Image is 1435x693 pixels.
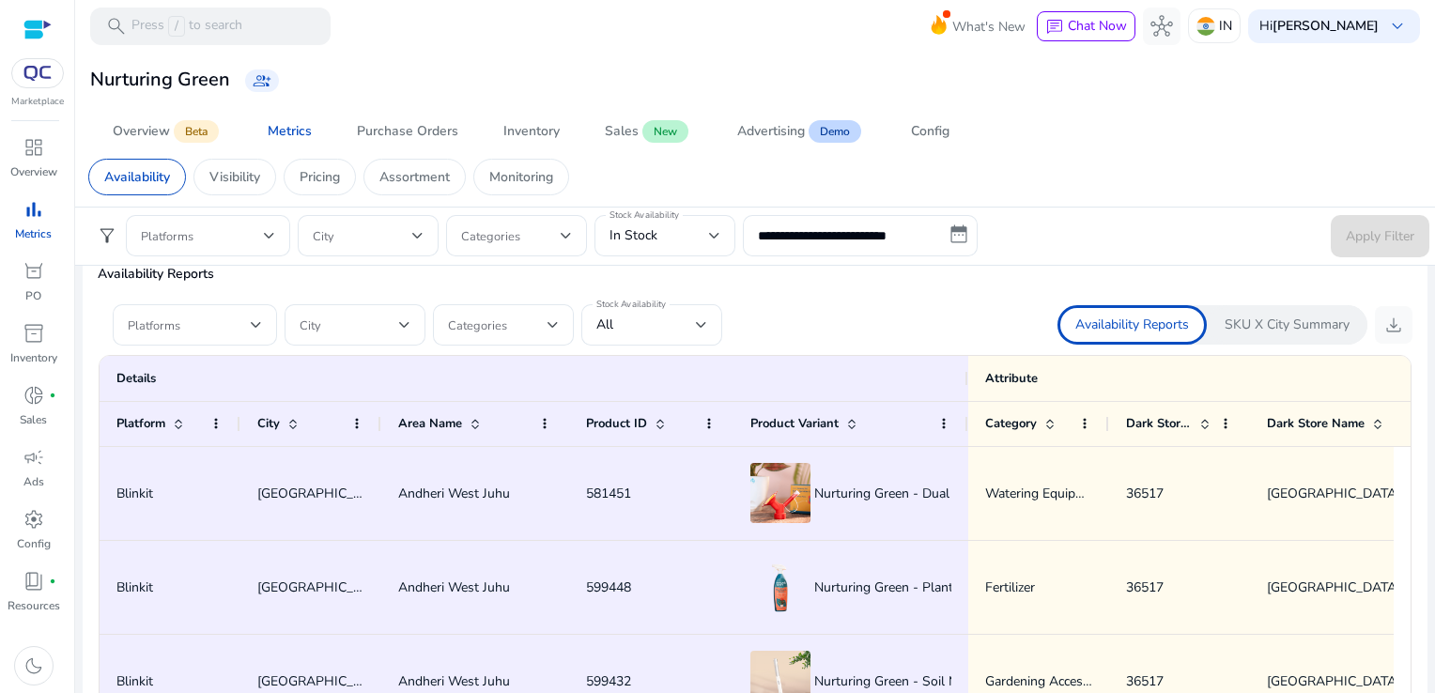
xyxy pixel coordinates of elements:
[257,485,391,502] span: [GEOGRAPHIC_DATA]
[1375,306,1412,344] button: download
[398,672,510,690] span: Andheri West Juhu
[1037,11,1135,41] button: chatChat Now
[1126,485,1164,502] span: 36517
[23,473,44,490] p: Ads
[586,415,647,432] span: Product ID
[1126,415,1192,432] span: Dark Store ID
[104,167,170,187] p: Availability
[268,125,312,138] div: Metrics
[257,578,391,596] span: [GEOGRAPHIC_DATA]
[25,287,41,304] p: PO
[750,557,810,617] img: Product Image
[10,349,57,366] p: Inventory
[985,578,1035,596] span: Fertilizer
[586,485,631,502] span: 581451
[257,415,280,432] span: City
[911,125,949,138] div: Config
[609,208,679,222] mat-label: Stock Availability
[17,535,51,552] p: Config
[116,672,153,690] span: Blinkit
[174,120,219,143] span: Beta
[586,672,631,690] span: 599432
[49,392,56,399] span: fiber_manual_record
[737,125,805,138] div: Advertising
[245,69,279,92] a: group_add
[809,120,861,143] span: Demo
[814,568,1161,607] span: Nurturing Green - Plant Immunity Booster, 650ml - 650 ml
[96,224,118,247] span: filter_alt
[586,578,631,596] span: 599448
[1259,20,1379,33] p: Hi
[1219,9,1232,42] p: IN
[1386,15,1409,38] span: keyboard_arrow_down
[814,474,1161,513] span: Nurturing Green - Dual Head Bottle Sprinkler (Red) - 1 unit
[750,463,810,523] img: Product Image
[23,570,45,593] span: book_4
[398,415,462,432] span: Area Name
[1068,17,1127,35] span: Chat Now
[10,163,57,180] p: Overview
[985,370,1038,387] span: Attribute
[1382,314,1405,336] span: download
[1196,17,1215,36] img: in.svg
[750,415,839,432] span: Product Variant
[1273,17,1379,35] b: [PERSON_NAME]
[985,415,1037,432] span: Category
[609,226,657,244] span: In Stock
[985,672,1118,690] span: Gardening Accessories
[1075,316,1189,334] p: Availability Reports
[23,322,45,345] span: inventory_2
[23,384,45,407] span: donut_small
[15,225,52,242] p: Metrics
[1225,316,1350,334] p: SKU X City Summary
[503,125,560,138] div: Inventory
[116,485,153,502] span: Blinkit
[23,446,45,469] span: campaign
[23,136,45,159] span: dashboard
[23,260,45,283] span: orders
[116,578,153,596] span: Blinkit
[253,71,271,90] span: group_add
[105,15,128,38] span: search
[642,120,688,143] span: New
[23,654,45,677] span: dark_mode
[21,66,54,81] img: QC-logo.svg
[596,298,666,311] mat-label: Stock Availability
[20,411,47,428] p: Sales
[49,577,56,585] span: fiber_manual_record
[398,485,510,502] span: Andheri West Juhu
[300,167,340,187] p: Pricing
[952,10,1026,43] span: What's New
[398,578,510,596] span: Andheri West Juhu
[11,95,64,109] p: Marketplace
[90,69,230,91] h3: Nurturing Green
[116,370,156,387] span: Details
[985,485,1112,502] span: Watering Equipments
[131,16,242,37] p: Press to search
[379,167,450,187] p: Assortment
[8,597,60,614] p: Resources
[489,167,553,187] p: Monitoring
[1045,18,1064,37] span: chat
[1126,578,1164,596] span: 36517
[257,672,391,690] span: [GEOGRAPHIC_DATA]
[209,167,260,187] p: Visibility
[168,16,185,37] span: /
[23,508,45,531] span: settings
[98,264,1412,284] p: Availability Reports
[113,125,170,138] div: Overview
[357,125,458,138] div: Purchase Orders
[1150,15,1173,38] span: hub
[23,198,45,221] span: bar_chart
[605,125,639,138] div: Sales
[116,415,165,432] span: Platform
[1143,8,1180,45] button: hub
[1267,415,1365,432] span: Dark Store Name
[1126,672,1164,690] span: 36517
[596,316,613,333] span: All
